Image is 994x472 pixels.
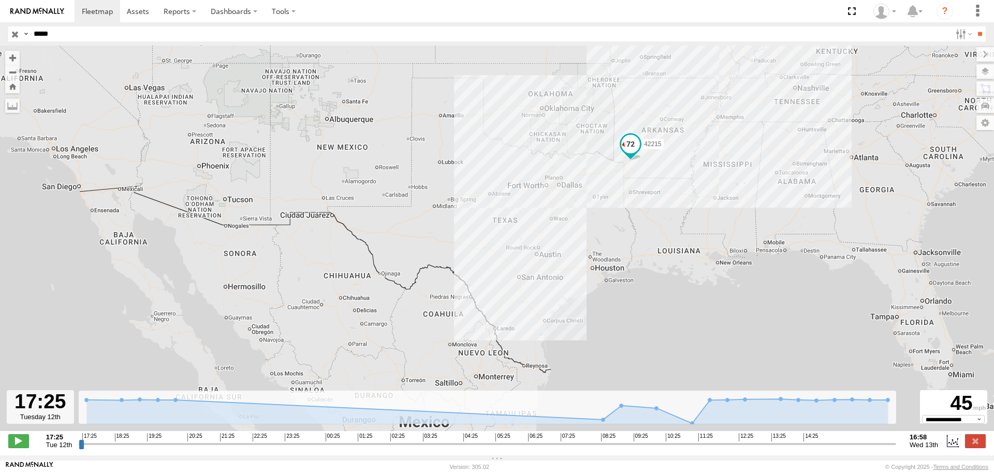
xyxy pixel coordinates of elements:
span: 09:25 [634,433,648,441]
label: Play/Stop [8,434,29,448]
span: 07:25 [561,433,575,441]
div: Version: 305.02 [450,464,489,470]
label: Measure [5,98,20,113]
span: 12:25 [739,433,753,441]
label: Close [965,434,986,448]
label: Map Settings [976,116,994,130]
span: 02:25 [390,433,405,441]
span: 19:25 [147,433,162,441]
img: rand-logo.svg [10,8,64,15]
strong: 16:58 [910,433,938,441]
div: © Copyright 2025 - [885,464,988,470]
span: 10:25 [666,433,680,441]
span: 23:25 [285,433,299,441]
i: ? [937,3,953,20]
span: 01:25 [358,433,372,441]
span: 08:25 [601,433,616,441]
label: Search Filter Options [952,26,974,41]
label: Search Query [22,26,30,41]
span: 11:25 [698,433,713,441]
a: Terms and Conditions [933,464,988,470]
span: Wed 13th Aug 2025 [910,441,938,449]
span: 18:25 [115,433,129,441]
span: 03:25 [423,433,437,441]
button: Zoom Home [5,79,20,93]
div: 45 [922,392,986,415]
div: Caseta Laredo TX [870,4,900,19]
span: 17:25 [82,433,97,441]
strong: 17:25 [46,433,72,441]
span: 00:25 [326,433,340,441]
span: 42215 [644,140,661,148]
button: Zoom in [5,51,20,65]
span: 21:25 [220,433,235,441]
button: Zoom out [5,65,20,79]
a: Visit our Website [6,462,53,472]
span: 13:25 [771,433,786,441]
span: Tue 12th Aug 2025 [46,441,72,449]
span: 05:25 [495,433,510,441]
span: 22:25 [253,433,267,441]
span: 06:25 [528,433,543,441]
span: 04:25 [463,433,478,441]
span: 20:25 [187,433,202,441]
span: 14:25 [803,433,818,441]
